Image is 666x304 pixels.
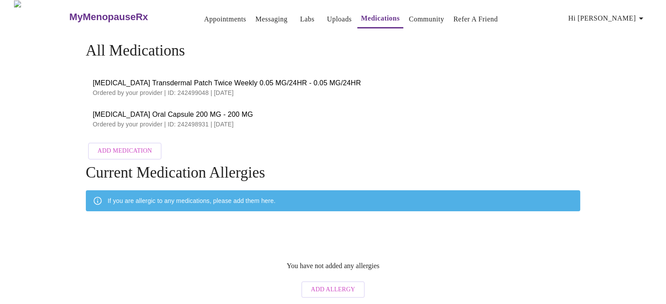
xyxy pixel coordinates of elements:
a: Refer a Friend [453,13,498,25]
p: Ordered by your provider | ID: 242499048 | [DATE] [93,88,574,97]
button: Add Medication [88,143,162,160]
button: Appointments [201,10,250,28]
span: [MEDICAL_DATA] Transdermal Patch Twice Weekly 0.05 MG/24HR - 0.05 MG/24HR [93,78,574,88]
button: Medications [357,10,403,28]
button: Add Allergy [301,281,365,298]
h3: MyMenopauseRx [69,11,148,23]
button: Labs [293,10,321,28]
button: Refer a Friend [450,10,501,28]
button: Uploads [324,10,356,28]
a: Messaging [255,13,287,25]
h4: All Medications [86,42,581,59]
h4: Current Medication Allergies [86,164,581,182]
a: Uploads [327,13,352,25]
span: [MEDICAL_DATA] Oral Capsule 200 MG - 200 MG [93,109,574,120]
p: You have not added any allergies [287,262,380,270]
span: Add Allergy [311,284,355,295]
span: Hi [PERSON_NAME] [568,12,646,24]
a: Community [409,13,444,25]
p: Ordered by your provider | ID: 242498931 | [DATE] [93,120,574,129]
a: MyMenopauseRx [68,2,183,32]
button: Community [405,10,448,28]
a: Medications [361,12,400,24]
img: MyMenopauseRx Logo [14,0,68,33]
div: If you are allergic to any medications, please add them here. [108,193,275,209]
button: Hi [PERSON_NAME] [565,10,650,27]
a: Appointments [204,13,246,25]
span: Add Medication [98,146,152,157]
a: Labs [300,13,314,25]
button: Messaging [252,10,291,28]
